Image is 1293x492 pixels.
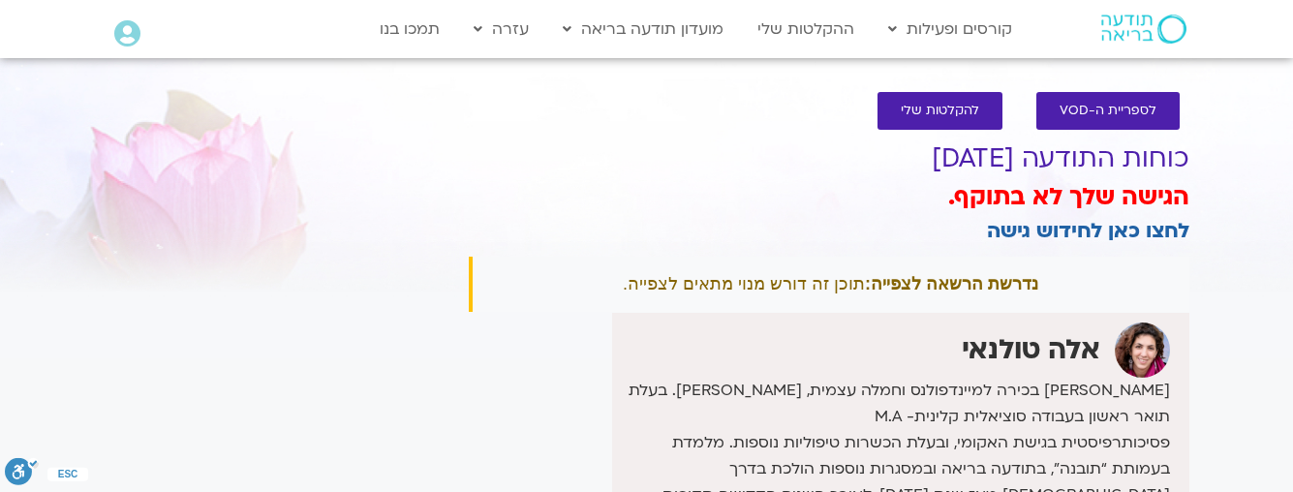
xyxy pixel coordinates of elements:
[1036,92,1180,130] a: לספריית ה-VOD
[1101,15,1186,44] img: תודעה בריאה
[877,92,1002,130] a: להקלטות שלי
[553,11,733,47] a: מועדון תודעה בריאה
[370,11,449,47] a: תמכו בנו
[865,274,1038,293] strong: נדרשת הרשאה לצפייה:
[962,331,1100,368] strong: אלה טולנאי
[464,11,539,47] a: עזרה
[469,181,1189,214] h3: הגישה שלך לא בתוקף.
[1115,323,1170,378] img: אלה טולנאי
[469,257,1189,312] div: תוכן זה דורש מנוי מתאים לצפייה.
[748,11,864,47] a: ההקלטות שלי
[878,11,1022,47] a: קורסים ופעילות
[1060,104,1156,118] span: לספריית ה-VOD
[987,217,1189,245] a: לחצו כאן לחידוש גישה
[469,144,1189,173] h1: כוחות התודעה [DATE]
[901,104,979,118] span: להקלטות שלי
